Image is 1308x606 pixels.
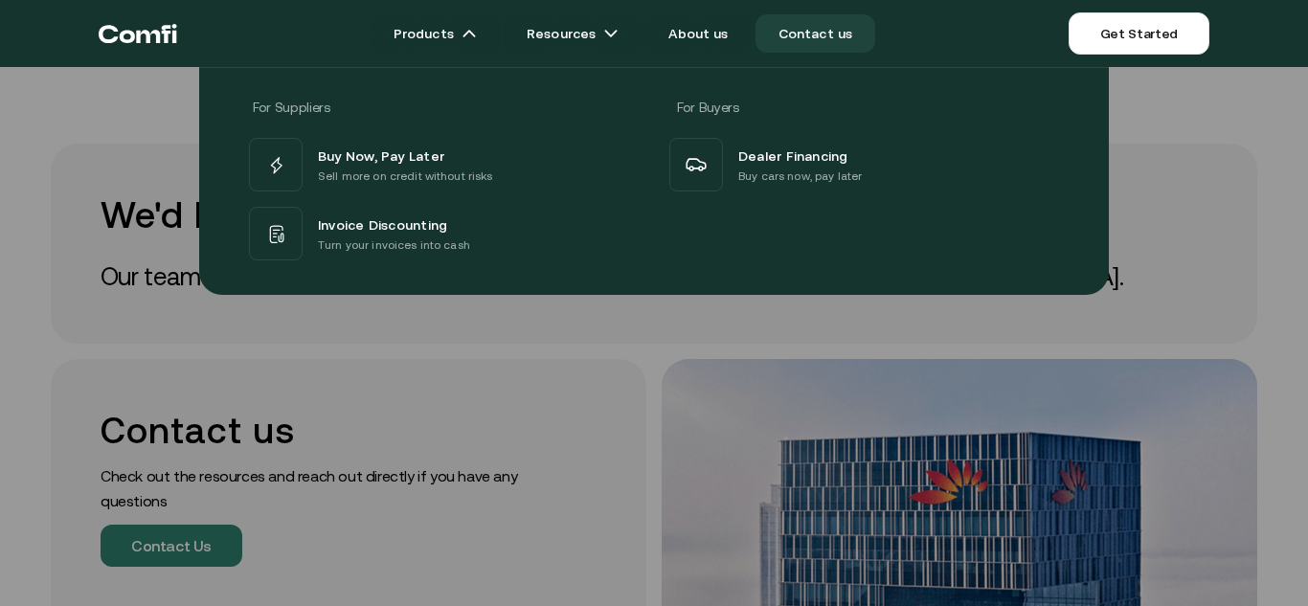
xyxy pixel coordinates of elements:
[245,203,643,264] a: Invoice DiscountingTurn your invoices into cash
[253,100,329,115] span: For Suppliers
[677,100,739,115] span: For Buyers
[318,144,444,167] span: Buy Now, Pay Later
[603,26,619,41] img: arrow icons
[738,144,848,167] span: Dealer Financing
[755,14,876,53] a: Contact us
[645,14,751,53] a: About us
[504,14,642,53] a: Resourcesarrow icons
[318,167,493,186] p: Sell more on credit without risks
[318,213,447,236] span: Invoice Discounting
[665,134,1063,195] a: Dealer FinancingBuy cars now, pay later
[371,14,500,53] a: Productsarrow icons
[318,236,470,255] p: Turn your invoices into cash
[462,26,477,41] img: arrow icons
[1069,12,1209,55] a: Get Started
[245,134,643,195] a: Buy Now, Pay LaterSell more on credit without risks
[738,167,862,186] p: Buy cars now, pay later
[99,5,177,62] a: Return to the top of the Comfi home page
